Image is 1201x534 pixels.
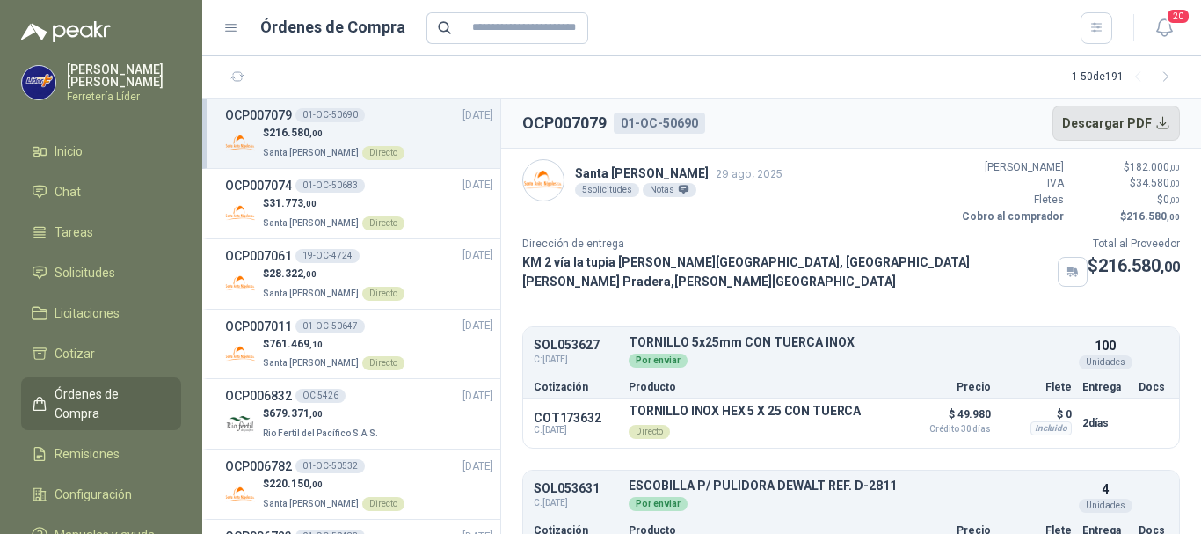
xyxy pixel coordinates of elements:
[225,408,256,439] img: Company Logo
[614,113,705,134] div: 01-OC-50690
[21,437,181,471] a: Remisiones
[225,106,493,161] a: OCP00707901-OC-50690[DATE] Company Logo$216.580,00Santa [PERSON_NAME]Directo
[575,164,782,183] p: Santa [PERSON_NAME]
[21,377,181,430] a: Órdenes de Compra
[523,160,564,201] img: Company Logo
[462,247,493,264] span: [DATE]
[263,195,404,212] p: $
[21,175,181,208] a: Chat
[1082,413,1128,434] p: 2 días
[1098,255,1180,276] span: 216.580
[225,338,256,369] img: Company Logo
[263,428,378,438] span: Rio Fertil del Pacífico S.A.S.
[1095,336,1116,355] p: 100
[629,497,688,511] div: Por enviar
[225,457,493,512] a: OCP00678201-OC-50532[DATE] Company Logo$220.150,00Santa [PERSON_NAME]Directo
[55,223,93,242] span: Tareas
[958,192,1064,208] p: Fletes
[225,317,493,372] a: OCP00701101-OC-50647[DATE] Company Logo$761.469,10Santa [PERSON_NAME]Directo
[1088,236,1180,252] p: Total al Proveedor
[1001,404,1072,425] p: $ 0
[462,388,493,405] span: [DATE]
[534,339,618,352] p: SOL053627
[643,183,696,197] div: Notas
[225,176,493,231] a: OCP00707401-OC-50683[DATE] Company Logo$31.773,00Santa [PERSON_NAME]Directo
[269,478,323,490] span: 220.150
[269,197,317,209] span: 31.773
[362,497,404,511] div: Directo
[225,106,292,125] h3: OCP007079
[534,425,618,435] span: C: [DATE]
[55,263,115,282] span: Solicitudes
[1079,499,1132,513] div: Unidades
[1074,208,1180,225] p: $
[225,128,256,158] img: Company Logo
[55,485,132,504] span: Configuración
[534,353,618,367] span: C: [DATE]
[225,457,292,476] h3: OCP006782
[575,183,639,197] div: 5 solicitudes
[522,236,1088,252] p: Dirección de entrega
[263,148,359,157] span: Santa [PERSON_NAME]
[1161,259,1180,275] span: ,00
[1072,63,1180,91] div: 1 - 50 de 191
[21,337,181,370] a: Cotizar
[362,216,404,230] div: Directo
[303,199,317,208] span: ,00
[21,135,181,168] a: Inicio
[716,167,782,180] span: 29 ago, 2025
[1169,179,1180,188] span: ,00
[55,384,164,423] span: Órdenes de Compra
[21,296,181,330] a: Licitaciones
[309,409,323,419] span: ,00
[629,382,892,392] p: Producto
[295,108,365,122] div: 01-OC-50690
[263,476,404,493] p: $
[55,304,120,323] span: Licitaciones
[295,389,346,403] div: OC 5426
[629,479,1072,493] p: ESCOBILLA P/ PULIDORA DEWALT REF. D-2811
[362,287,404,301] div: Directo
[55,444,120,464] span: Remisiones
[1163,194,1180,206] span: 0
[1102,479,1109,499] p: 4
[629,354,688,368] div: Por enviar
[295,249,360,263] div: 19-OC-4724
[67,91,181,102] p: Ferretería Líder
[303,269,317,279] span: ,00
[263,266,404,282] p: $
[225,317,292,336] h3: OCP007011
[1082,382,1128,392] p: Entrega
[67,63,181,88] p: [PERSON_NAME] [PERSON_NAME]
[21,256,181,289] a: Solicitudes
[309,340,323,349] span: ,10
[629,425,670,439] div: Directo
[534,382,618,392] p: Cotización
[462,318,493,334] span: [DATE]
[903,404,991,434] p: $ 49.980
[1074,192,1180,208] p: $
[534,482,618,495] p: SOL053631
[1139,382,1168,392] p: Docs
[225,268,256,299] img: Company Logo
[1126,210,1180,223] span: 216.580
[629,336,1072,349] p: TORNILLO 5x25mm CON TUERCA INOX
[958,159,1064,176] p: [PERSON_NAME]
[55,344,95,363] span: Cotizar
[225,246,292,266] h3: OCP007061
[522,111,607,135] h2: OCP007079
[1169,163,1180,172] span: ,00
[225,479,256,509] img: Company Logo
[269,407,323,420] span: 679.371
[1079,355,1132,369] div: Unidades
[1001,382,1072,392] p: Flete
[295,459,365,473] div: 01-OC-50532
[263,358,359,368] span: Santa [PERSON_NAME]
[462,107,493,124] span: [DATE]
[225,246,493,302] a: OCP00706119-OC-4724[DATE] Company Logo$28.322,00Santa [PERSON_NAME]Directo
[629,404,861,418] p: TORNILLO INOX HEX 5 X 25 CON TUERCA
[263,125,404,142] p: $
[263,406,382,422] p: $
[269,127,323,139] span: 216.580
[269,338,323,350] span: 761.469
